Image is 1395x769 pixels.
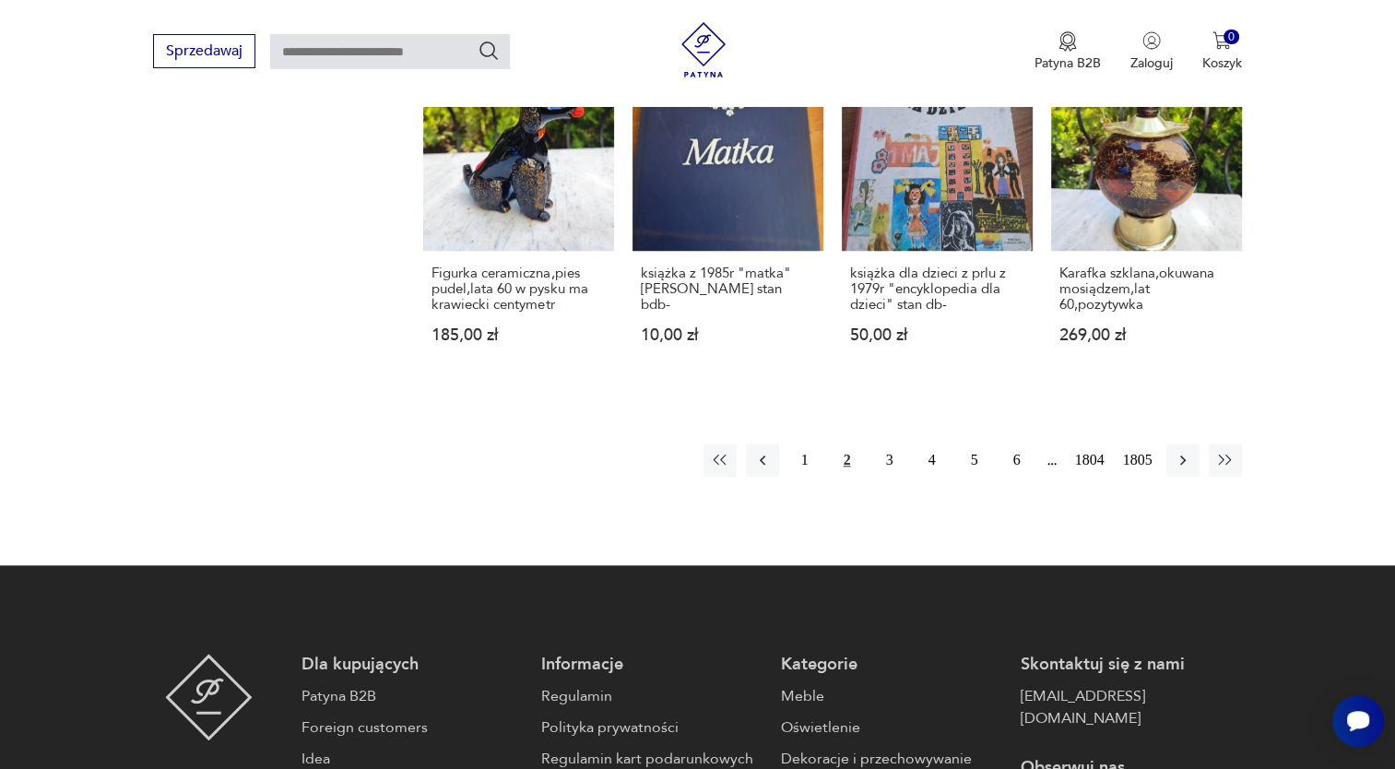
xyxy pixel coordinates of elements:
button: 4 [916,444,949,477]
a: Karafka szklana,okuwana mosiądzem,lat 60,pozytywkaKarafka szklana,okuwana mosiądzem,lat 60,pozyty... [1051,60,1242,379]
button: Zaloguj [1130,31,1173,72]
h3: książka dla dzieci z prlu z 1979r "encyklopedia dla dzieci" stan db- [850,266,1024,313]
button: Szukaj [478,40,500,62]
button: Patyna B2B [1034,31,1101,72]
h3: Figurka ceramiczna,pies pudel,lata 60 w pysku ma krawiecki centymetr [432,266,606,313]
button: 1 [788,444,822,477]
p: Dla kupujących [301,654,523,676]
a: Figurka ceramiczna,pies pudel,lata 60 w pysku ma krawiecki centymetrFigurka ceramiczna,pies pudel... [423,60,614,379]
p: Koszyk [1202,54,1242,72]
p: Zaloguj [1130,54,1173,72]
button: 5 [958,444,991,477]
p: 185,00 zł [432,327,606,343]
img: Ikonka użytkownika [1142,31,1161,50]
p: 269,00 zł [1059,327,1234,343]
p: Kategorie [781,654,1002,676]
button: 0Koszyk [1202,31,1242,72]
a: Polityka prywatności [541,716,763,739]
a: książka z 1985r "matka" Maksyma Gorki stan bdb-książka z 1985r "matka" [PERSON_NAME] stan bdb-10,... [632,60,823,379]
button: Sprzedawaj [153,34,255,68]
p: 10,00 zł [641,327,815,343]
button: 1804 [1070,444,1109,477]
h3: książka z 1985r "matka" [PERSON_NAME] stan bdb- [641,266,815,313]
button: 1805 [1118,444,1157,477]
div: 0 [1224,30,1239,45]
h3: Karafka szklana,okuwana mosiądzem,lat 60,pozytywka [1059,266,1234,313]
img: Ikona koszyka [1212,31,1231,50]
img: Patyna - sklep z meblami i dekoracjami vintage [165,654,253,740]
button: 6 [1000,444,1034,477]
a: Ikona medaluPatyna B2B [1034,31,1101,72]
a: Meble [781,685,1002,707]
a: Sprzedawaj [153,46,255,59]
a: Oświetlenie [781,716,1002,739]
button: 2 [831,444,864,477]
img: Ikona medalu [1058,31,1077,52]
p: Skontaktuj się z nami [1021,654,1242,676]
a: Patyna B2B [301,685,523,707]
p: 50,00 zł [850,327,1024,343]
p: Patyna B2B [1034,54,1101,72]
button: 3 [873,444,906,477]
iframe: Smartsupp widget button [1332,695,1384,747]
a: [EMAIL_ADDRESS][DOMAIN_NAME] [1021,685,1242,729]
a: Foreign customers [301,716,523,739]
img: Patyna - sklep z meblami i dekoracjami vintage [676,22,731,77]
p: Informacje [541,654,763,676]
a: książka dla dzieci z prlu z 1979r "encyklopedia dla dzieci" stan db-książka dla dzieci z prlu z 1... [842,60,1033,379]
a: Regulamin [541,685,763,707]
